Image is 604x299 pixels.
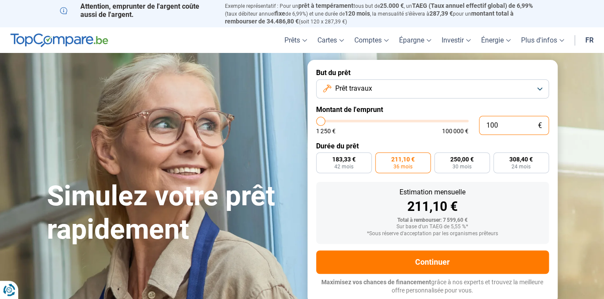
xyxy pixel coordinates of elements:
span: € [538,122,542,129]
span: 100 000 € [442,128,469,134]
span: 24 mois [512,164,531,169]
p: Attention, emprunter de l'argent coûte aussi de l'argent. [60,2,215,19]
button: Prêt travaux [316,79,549,99]
span: 1 250 € [316,128,336,134]
span: 120 mois [345,10,370,17]
span: 308,40 € [509,156,533,162]
img: TopCompare [10,33,108,47]
div: 211,10 € [323,200,542,213]
a: fr [580,27,599,53]
span: Prêt travaux [335,84,372,93]
a: Cartes [312,27,349,53]
div: Total à rembourser: 7 599,60 € [323,217,542,223]
label: Durée du prêt [316,142,549,150]
a: Comptes [349,27,394,53]
span: 183,33 € [332,156,356,162]
span: prêt à tempérament [298,2,353,9]
button: Continuer [316,250,549,274]
span: 25.000 € [380,2,404,9]
a: Prêts [279,27,312,53]
p: Exemple représentatif : Pour un tous but de , un (taux débiteur annuel de 6,99%) et une durée de ... [225,2,545,25]
span: fixe [275,10,285,17]
span: TAEG (Taux annuel effectif global) de 6,99% [412,2,533,9]
label: Montant de l'emprunt [316,105,549,114]
span: 287,39 € [429,10,453,17]
span: 30 mois [452,164,472,169]
p: grâce à nos experts et trouvez la meilleure offre personnalisée pour vous. [316,278,549,295]
span: 42 mois [334,164,353,169]
h1: Simulez votre prêt rapidement [47,180,297,246]
div: Sur base d'un TAEG de 5,55 %* [323,224,542,230]
span: 250,00 € [450,156,474,162]
span: montant total à rembourser de 34.486,80 € [225,10,514,25]
span: 36 mois [393,164,413,169]
a: Investir [436,27,476,53]
div: *Sous réserve d'acceptation par les organismes prêteurs [323,231,542,237]
a: Épargne [394,27,436,53]
a: Plus d'infos [516,27,569,53]
span: Maximisez vos chances de financement [321,279,431,286]
div: Estimation mensuelle [323,189,542,196]
a: Énergie [476,27,516,53]
label: But du prêt [316,69,549,77]
span: 211,10 € [391,156,415,162]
